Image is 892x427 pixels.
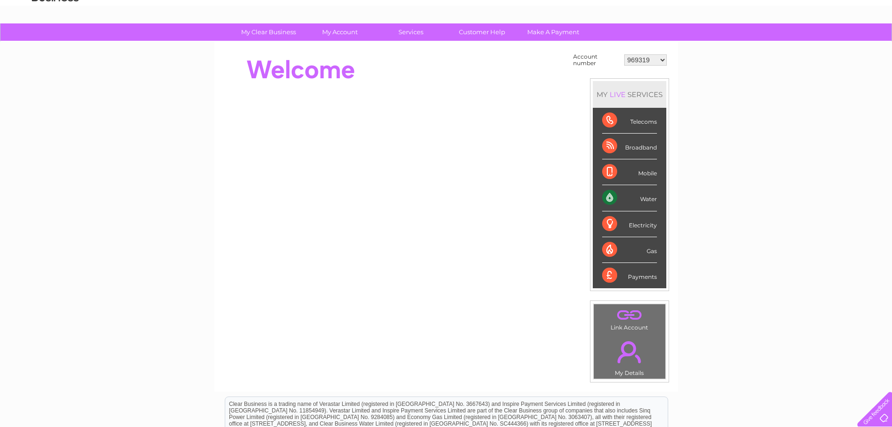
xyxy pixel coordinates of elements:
a: Water [727,40,745,47]
a: My Account [301,23,378,41]
div: Mobile [602,159,657,185]
div: Clear Business is a trading name of Verastar Limited (registered in [GEOGRAPHIC_DATA] No. 3667643... [225,5,668,45]
div: Payments [602,263,657,288]
div: Water [602,185,657,211]
div: Telecoms [602,108,657,134]
div: Gas [602,237,657,263]
a: 0333 014 3131 [715,5,780,16]
div: MY SERVICES [593,81,666,108]
a: Blog [811,40,824,47]
a: . [596,307,663,323]
a: Customer Help [443,23,521,41]
div: Broadband [602,134,657,159]
div: Electricity [602,211,657,237]
a: Contact [830,40,853,47]
td: Account number [571,51,622,69]
a: Log out [861,40,883,47]
td: My Details [593,333,666,379]
a: My Clear Business [230,23,307,41]
img: logo.png [31,24,79,53]
a: Telecoms [777,40,805,47]
div: LIVE [608,90,627,99]
a: Services [372,23,450,41]
td: Link Account [593,304,666,333]
a: Energy [751,40,771,47]
a: Make A Payment [515,23,592,41]
a: . [596,336,663,368]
